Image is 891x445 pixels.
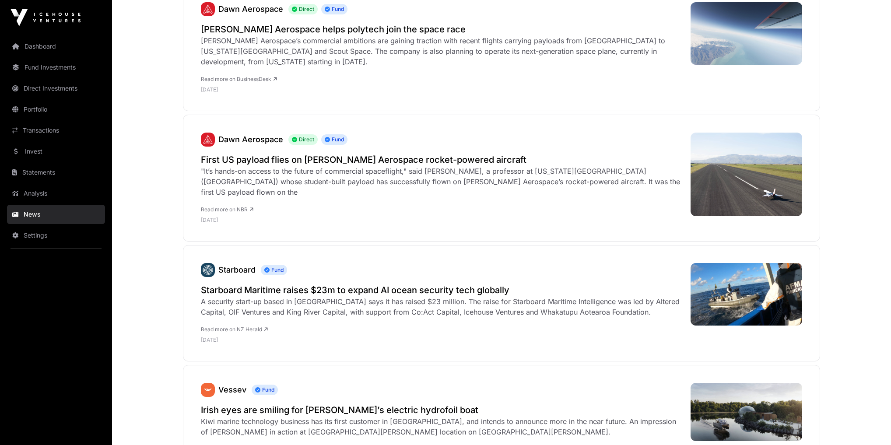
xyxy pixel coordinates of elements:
a: News [7,205,105,224]
div: A security start-up based in [GEOGRAPHIC_DATA] says it has raised $23 million. The raise for Star... [201,296,682,317]
div: [PERSON_NAME] Aerospace’s commercial ambitions are gaining traction with recent flights carrying ... [201,35,682,67]
a: Fund Investments [7,58,105,77]
a: Dawn Aerospace [201,133,215,147]
a: Irish eyes are smiling for [PERSON_NAME]’s electric hydrofoil boat [201,404,682,416]
div: Kiwi marine technology business has its first customer in [GEOGRAPHIC_DATA], and intends to annou... [201,416,682,437]
a: Vessev [218,385,246,394]
img: SVGs_Vessev.svg [201,383,215,397]
img: Icehouse Ventures Logo [11,9,81,26]
span: Fund [261,265,287,275]
img: Dawn-Aerospace-Cal-Poly-flight.jpg [691,2,802,65]
a: [PERSON_NAME] Aerospace helps polytech join the space race [201,23,682,35]
p: [DATE] [201,86,682,93]
img: Starboard-Favicon.svg [201,263,215,277]
img: Vessev-at-Finn-Lough_7965.jpeg [691,383,802,441]
img: Dawn-Icon.svg [201,133,215,147]
a: First US payload flies on [PERSON_NAME] Aerospace rocket-powered aircraft [201,154,682,166]
a: Read more on BusinessDesk [201,76,277,82]
a: Dashboard [7,37,105,56]
a: Dawn Aerospace [201,2,215,16]
p: [DATE] [201,217,682,224]
span: Fund [252,385,278,395]
img: Dawn-Aerospace-Aurora-with-Cal-Poly-Payload-Landed-on-Tawhaki-Runway_5388.jpeg [691,133,802,216]
img: DGVVI57CDNBRLF6J5A5ONJP5UI.jpg [691,263,802,326]
img: Dawn-Icon.svg [201,2,215,16]
span: Fund [321,134,347,145]
a: Vessev [201,383,215,397]
a: Direct Investments [7,79,105,98]
span: Direct [288,134,318,145]
span: Fund [321,4,347,14]
a: Dawn Aerospace [218,135,283,144]
a: Portfolio [7,100,105,119]
a: Starboard [218,265,256,274]
a: Settings [7,226,105,245]
p: [DATE] [201,336,682,343]
div: "It’s hands-on access to the future of commercial spaceflight," said [PERSON_NAME], a professor a... [201,166,682,197]
a: Read more on NBR [201,206,253,213]
a: Invest [7,142,105,161]
a: Analysis [7,184,105,203]
a: Starboard [201,263,215,277]
a: Transactions [7,121,105,140]
span: Direct [288,4,318,14]
a: Read more on NZ Herald [201,326,268,333]
a: Starboard Maritime raises $23m to expand AI ocean security tech globally [201,284,682,296]
a: Statements [7,163,105,182]
iframe: Chat Widget [847,403,891,445]
a: Dawn Aerospace [218,4,283,14]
